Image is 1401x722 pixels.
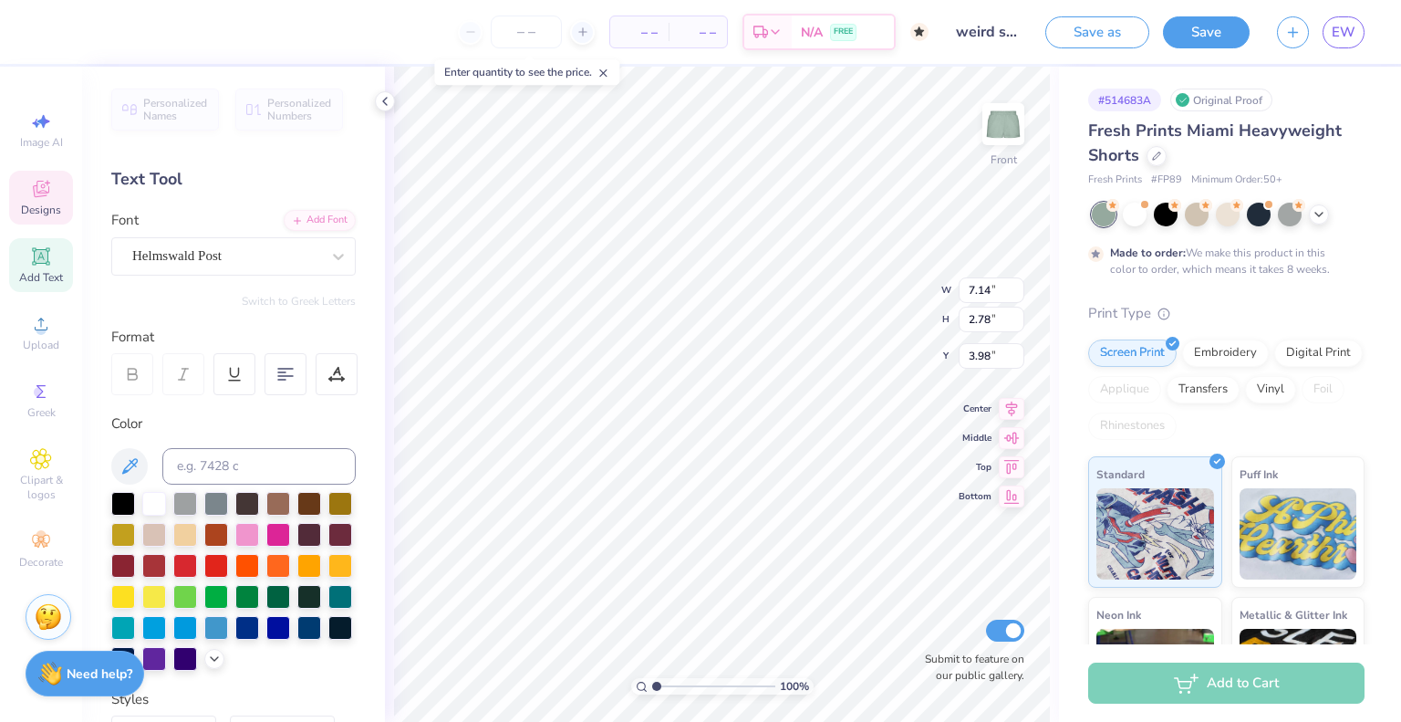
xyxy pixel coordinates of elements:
[801,23,823,42] span: N/A
[1170,89,1272,111] div: Original Proof
[111,210,139,231] label: Font
[959,403,991,415] span: Center
[780,678,809,695] span: 100 %
[834,26,853,38] span: FREE
[1302,376,1344,403] div: Foil
[915,651,1024,684] label: Submit to feature on our public gallery.
[1191,173,1282,188] span: Minimum Order: 50 +
[942,14,1032,50] input: Untitled Design
[1088,340,1177,367] div: Screen Print
[959,461,991,474] span: Top
[19,555,63,570] span: Decorate
[1096,605,1141,624] span: Neon Ink
[1151,173,1182,188] span: # FP89
[111,413,356,434] div: Color
[959,490,991,503] span: Bottom
[111,689,356,710] div: Styles
[1088,376,1161,403] div: Applique
[1240,488,1357,580] img: Puff Ink
[1110,245,1334,277] div: We make this product in this color to order, which means it takes 8 weeks.
[680,23,716,42] span: – –
[985,106,1022,142] img: Front
[267,97,332,122] span: Personalized Numbers
[434,59,619,85] div: Enter quantity to see the price.
[242,294,356,309] button: Switch to Greek Letters
[1110,246,1186,260] strong: Made to order:
[1245,376,1296,403] div: Vinyl
[1088,413,1177,440] div: Rhinestones
[991,152,1017,168] div: Front
[27,405,56,420] span: Greek
[621,23,658,42] span: – –
[491,16,562,48] input: – –
[1045,16,1149,48] button: Save as
[20,135,63,150] span: Image AI
[1240,465,1278,484] span: Puff Ink
[19,270,63,285] span: Add Text
[1163,16,1250,48] button: Save
[1088,173,1142,188] span: Fresh Prints
[1096,465,1145,484] span: Standard
[959,432,991,445] span: Middle
[1088,120,1342,166] span: Fresh Prints Miami Heavyweight Shorts
[1240,629,1357,720] img: Metallic & Glitter Ink
[111,327,358,348] div: Format
[23,338,59,352] span: Upload
[9,473,73,502] span: Clipart & logos
[1167,376,1240,403] div: Transfers
[1088,89,1161,111] div: # 514683A
[1096,488,1214,580] img: Standard
[1274,340,1363,367] div: Digital Print
[1096,629,1214,720] img: Neon Ink
[1323,16,1365,48] a: EW
[162,448,356,485] input: e.g. 7428 c
[1182,340,1269,367] div: Embroidery
[143,97,208,122] span: Personalized Names
[1088,303,1365,324] div: Print Type
[67,665,132,683] strong: Need help?
[111,167,356,192] div: Text Tool
[284,210,356,231] div: Add Font
[1240,605,1347,624] span: Metallic & Glitter Ink
[1332,22,1355,43] span: EW
[21,203,61,217] span: Designs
